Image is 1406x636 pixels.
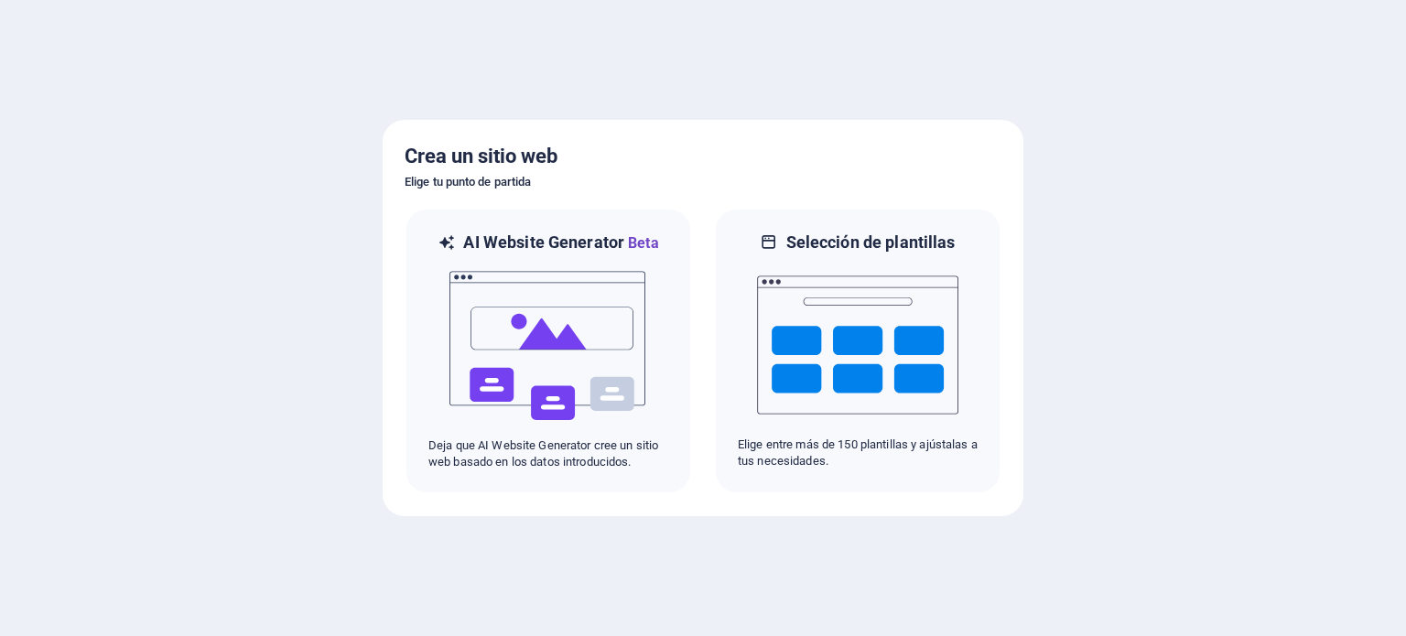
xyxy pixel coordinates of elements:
h6: AI Website Generator [463,232,658,254]
p: Deja que AI Website Generator cree un sitio web basado en los datos introducidos. [428,437,668,470]
img: ai [448,254,649,437]
h6: Elige tu punto de partida [405,171,1001,193]
h5: Crea un sitio web [405,142,1001,171]
div: Selección de plantillasElige entre más de 150 plantillas y ajústalas a tus necesidades. [714,208,1001,494]
div: AI Website GeneratorBetaaiDeja que AI Website Generator cree un sitio web basado en los datos int... [405,208,692,494]
p: Elige entre más de 150 plantillas y ajústalas a tus necesidades. [738,437,978,469]
h6: Selección de plantillas [786,232,956,253]
span: Beta [624,234,659,252]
